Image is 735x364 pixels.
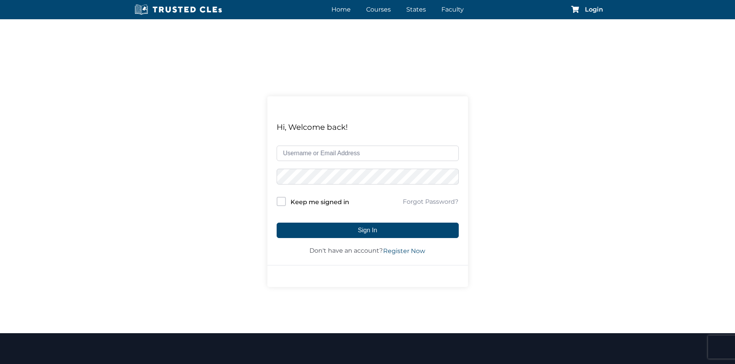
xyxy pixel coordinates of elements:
[383,247,426,256] a: Register Now
[291,197,349,207] label: Keep me signed in
[585,7,603,13] a: Login
[277,223,459,238] button: Sign In
[132,4,225,15] img: Trusted CLEs
[277,246,459,256] div: Don't have an account?
[439,4,466,15] a: Faculty
[364,4,393,15] a: Courses
[329,4,353,15] a: Home
[277,146,459,161] input: Username or Email Address
[277,121,459,133] div: Hi, Welcome back!
[404,4,428,15] a: States
[402,197,459,206] a: Forgot Password?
